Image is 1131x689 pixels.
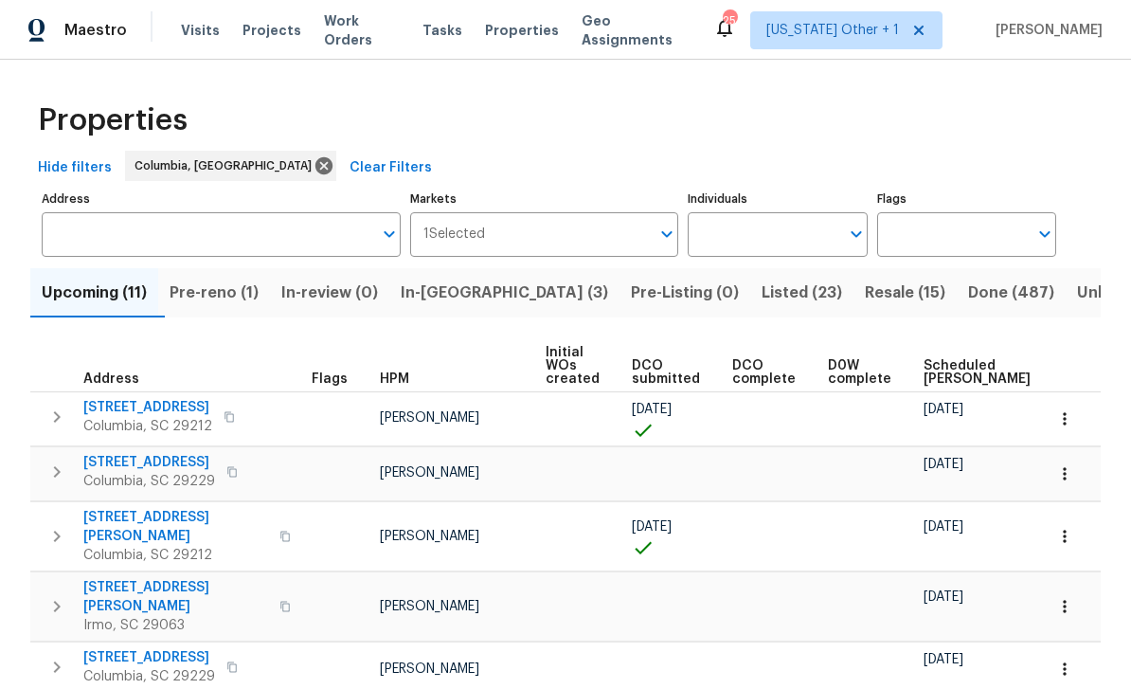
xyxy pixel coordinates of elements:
[83,616,268,635] span: Irmo, SC 29063
[83,417,212,436] span: Columbia, SC 29212
[83,472,215,491] span: Columbia, SC 29229
[64,21,127,40] span: Maestro
[582,11,691,49] span: Geo Assignments
[83,508,268,546] span: [STREET_ADDRESS][PERSON_NAME]
[988,21,1103,40] span: [PERSON_NAME]
[924,653,963,666] span: [DATE]
[877,193,1056,205] label: Flags
[762,280,842,306] span: Listed (23)
[181,21,220,40] span: Visits
[546,346,600,386] span: Initial WOs created
[924,590,963,604] span: [DATE]
[380,466,479,480] span: [PERSON_NAME]
[485,21,559,40] span: Properties
[125,151,336,181] div: Columbia, [GEOGRAPHIC_DATA]
[135,156,319,175] span: Columbia, [GEOGRAPHIC_DATA]
[38,156,112,180] span: Hide filters
[423,227,485,243] span: 1 Selected
[924,520,963,534] span: [DATE]
[38,111,188,130] span: Properties
[312,372,348,386] span: Flags
[42,280,147,306] span: Upcoming (11)
[342,151,440,186] button: Clear Filters
[1032,221,1058,247] button: Open
[83,578,268,616] span: [STREET_ADDRESS][PERSON_NAME]
[42,193,401,205] label: Address
[401,280,608,306] span: In-[GEOGRAPHIC_DATA] (3)
[380,372,409,386] span: HPM
[632,403,672,416] span: [DATE]
[242,21,301,40] span: Projects
[723,11,736,30] div: 25
[30,151,119,186] button: Hide filters
[380,600,479,613] span: [PERSON_NAME]
[632,520,672,534] span: [DATE]
[170,280,259,306] span: Pre-reno (1)
[281,280,378,306] span: In-review (0)
[688,193,867,205] label: Individuals
[380,411,479,425] span: [PERSON_NAME]
[410,193,679,205] label: Markets
[83,372,139,386] span: Address
[654,221,680,247] button: Open
[865,280,945,306] span: Resale (15)
[83,453,215,472] span: [STREET_ADDRESS]
[766,21,899,40] span: [US_STATE] Other + 1
[83,546,268,565] span: Columbia, SC 29212
[968,280,1054,306] span: Done (487)
[632,359,700,386] span: DCO submitted
[376,221,403,247] button: Open
[924,359,1031,386] span: Scheduled [PERSON_NAME]
[924,403,963,416] span: [DATE]
[380,530,479,543] span: [PERSON_NAME]
[843,221,870,247] button: Open
[828,359,891,386] span: D0W complete
[380,662,479,676] span: [PERSON_NAME]
[924,458,963,471] span: [DATE]
[350,156,432,180] span: Clear Filters
[631,280,739,306] span: Pre-Listing (0)
[83,398,212,417] span: [STREET_ADDRESS]
[732,359,796,386] span: DCO complete
[83,648,215,667] span: [STREET_ADDRESS]
[83,667,215,686] span: Columbia, SC 29229
[324,11,400,49] span: Work Orders
[422,24,462,37] span: Tasks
